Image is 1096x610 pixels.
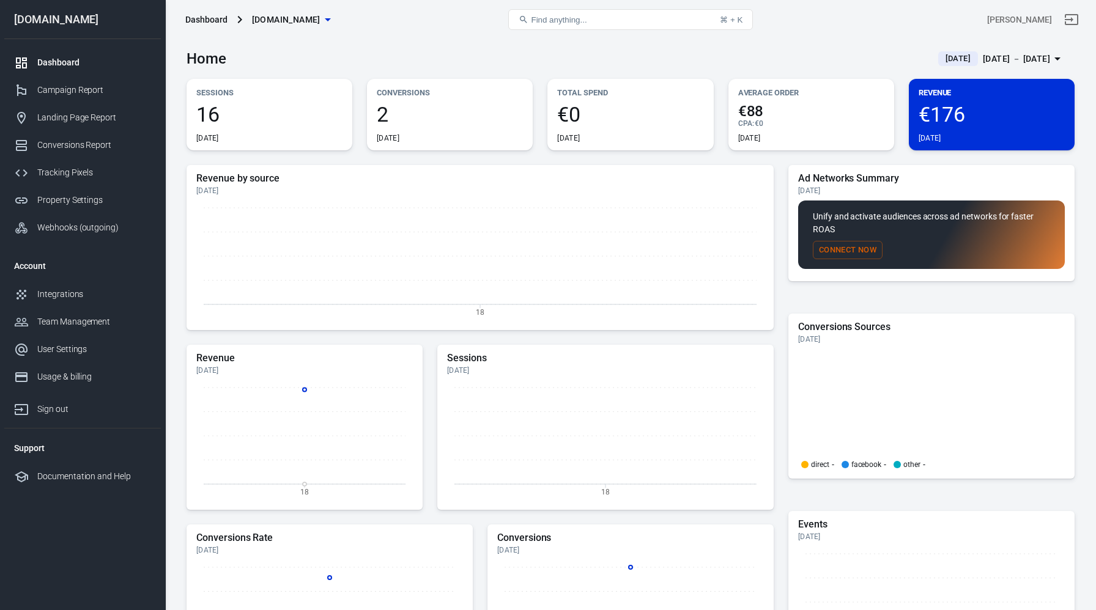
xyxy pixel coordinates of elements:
[377,133,399,143] div: [DATE]
[497,545,764,555] div: [DATE]
[755,119,763,128] span: €0
[196,104,342,125] span: 16
[919,104,1065,125] span: €176
[37,84,151,97] div: Campaign Report
[196,366,413,375] div: [DATE]
[813,241,883,260] button: Connect Now
[377,86,523,99] p: Conversions
[476,307,484,316] tspan: 18
[37,56,151,69] div: Dashboard
[247,9,335,31] button: [DOMAIN_NAME]
[4,336,161,363] a: User Settings
[884,461,886,468] span: -
[447,352,764,364] h5: Sessions
[196,352,413,364] h5: Revenue
[798,532,1065,542] div: [DATE]
[4,186,161,214] a: Property Settings
[196,545,463,555] div: [DATE]
[557,104,703,125] span: €0
[196,186,764,196] div: [DATE]
[4,76,161,104] a: Campaign Report
[196,532,463,544] h5: Conversions Rate
[813,210,1050,236] p: Unify and activate audiences across ad networks for faster ROAS
[738,104,884,119] span: €88
[185,13,228,26] div: Dashboard
[196,86,342,99] p: Sessions
[497,532,764,544] h5: Conversions
[4,131,161,159] a: Conversions Report
[4,363,161,391] a: Usage & billing
[37,288,151,301] div: Integrations
[196,172,764,185] h5: Revenue by source
[923,461,925,468] span: -
[4,251,161,281] li: Account
[798,186,1065,196] div: [DATE]
[919,133,941,143] div: [DATE]
[941,53,976,65] span: [DATE]
[738,133,761,143] div: [DATE]
[903,461,920,468] p: other
[37,343,151,356] div: User Settings
[832,461,834,468] span: -
[187,50,226,67] h3: Home
[37,403,151,416] div: Sign out
[508,9,753,30] button: Find anything...⌘ + K
[4,433,161,463] li: Support
[557,133,580,143] div: [DATE]
[4,214,161,241] a: Webhooks (outgoing)
[37,221,151,234] div: Webhooks (outgoing)
[4,49,161,76] a: Dashboard
[919,86,1065,99] p: Revenue
[738,86,884,99] p: Average Order
[798,518,1065,531] h5: Events
[37,111,151,124] div: Landing Page Report
[4,104,161,131] a: Landing Page Report
[557,86,703,99] p: Total Spend
[196,133,219,143] div: [DATE]
[4,281,161,308] a: Integrations
[798,321,1065,333] h5: Conversions Sources
[928,49,1075,69] button: [DATE][DATE] － [DATE]
[987,13,1052,26] div: Account id: mN52Bpol
[37,139,151,152] div: Conversions Report
[601,487,610,496] tspan: 18
[851,461,882,468] p: facebook
[4,159,161,186] a: Tracking Pixels
[798,334,1065,344] div: [DATE]
[37,166,151,179] div: Tracking Pixels
[37,194,151,207] div: Property Settings
[37,470,151,483] div: Documentation and Help
[798,172,1065,185] h5: Ad Networks Summary
[300,487,309,496] tspan: 18
[1057,5,1086,34] a: Sign out
[37,370,151,383] div: Usage & billing
[447,366,764,375] div: [DATE]
[252,12,320,28] span: leadoussinet.com
[531,15,587,24] span: Find anything...
[720,15,742,24] div: ⌘ + K
[4,308,161,336] a: Team Management
[4,14,161,25] div: [DOMAIN_NAME]
[811,461,829,468] p: direct
[377,104,523,125] span: 2
[37,315,151,328] div: Team Management
[4,391,161,423] a: Sign out
[738,119,755,128] span: CPA :
[983,51,1050,67] div: [DATE] － [DATE]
